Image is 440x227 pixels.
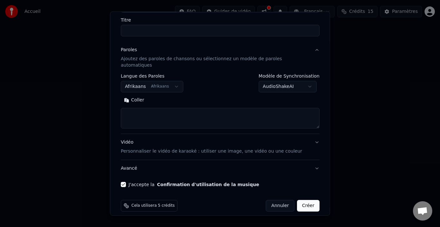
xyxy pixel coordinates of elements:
[121,160,320,177] button: Avancé
[121,42,320,74] button: ParolesAjoutez des paroles de chansons ou sélectionnez un modèle de paroles automatiques
[121,18,320,22] label: Titre
[121,134,320,160] button: VidéoPersonnaliser le vidéo de karaoké : utiliser une image, une vidéo ou une couleur
[297,200,319,212] button: Créer
[121,74,183,78] label: Langue des Paroles
[157,182,259,187] button: J'accepte la
[121,47,137,53] div: Paroles
[258,74,319,78] label: Modèle de Synchronisation
[121,74,320,134] div: ParolesAjoutez des paroles de chansons ou sélectionnez un modèle de paroles automatiques
[129,182,259,187] label: J'accepte la
[121,139,302,155] div: Vidéo
[121,56,309,69] p: Ajoutez des paroles de chansons ou sélectionnez un modèle de paroles automatiques
[121,95,148,105] button: Coller
[131,203,175,208] span: Cela utilisera 5 crédits
[121,148,302,155] p: Personnaliser le vidéo de karaoké : utiliser une image, une vidéo ou une couleur
[266,200,294,212] button: Annuler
